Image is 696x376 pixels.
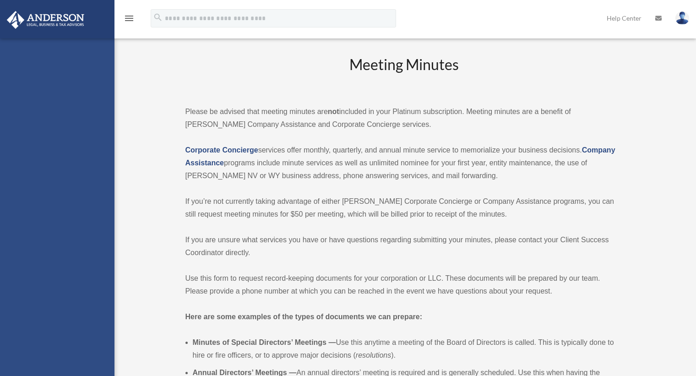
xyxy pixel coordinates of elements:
i: search [153,12,163,22]
p: Please be advised that meeting minutes are included in your Platinum subscription. Meeting minute... [185,105,623,131]
h2: Meeting Minutes [185,54,623,93]
p: Use this form to request record-keeping documents for your corporation or LLC. These documents wi... [185,272,623,298]
li: Use this anytime a meeting of the Board of Directors is called. This is typically done to hire or... [193,336,623,362]
img: User Pic [675,11,689,25]
em: resolutions [356,351,391,359]
a: Company Assistance [185,146,615,167]
a: menu [124,16,135,24]
a: Corporate Concierge [185,146,258,154]
strong: Here are some examples of the types of documents we can prepare: [185,313,423,321]
img: Anderson Advisors Platinum Portal [4,11,87,29]
p: If you’re not currently taking advantage of either [PERSON_NAME] Corporate Concierge or Company A... [185,195,623,221]
p: If you are unsure what services you have or have questions regarding submitting your minutes, ple... [185,234,623,259]
b: Minutes of Special Directors’ Meetings — [193,338,336,346]
i: menu [124,13,135,24]
p: services offer monthly, quarterly, and annual minute service to memorialize your business decisio... [185,144,623,182]
strong: not [328,108,339,115]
